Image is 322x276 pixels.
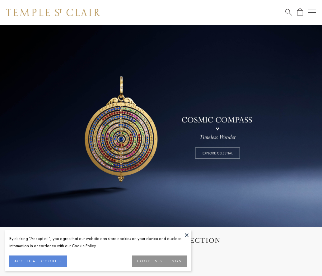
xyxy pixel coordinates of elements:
button: Open navigation [308,9,316,16]
img: Temple St. Clair [6,9,100,16]
a: Open Shopping Bag [297,8,303,16]
button: COOKIES SETTINGS [132,255,187,267]
a: Search [285,8,292,16]
div: By clicking “Accept all”, you agree that our website can store cookies on your device and disclos... [9,235,187,249]
button: ACCEPT ALL COOKIES [9,255,67,267]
